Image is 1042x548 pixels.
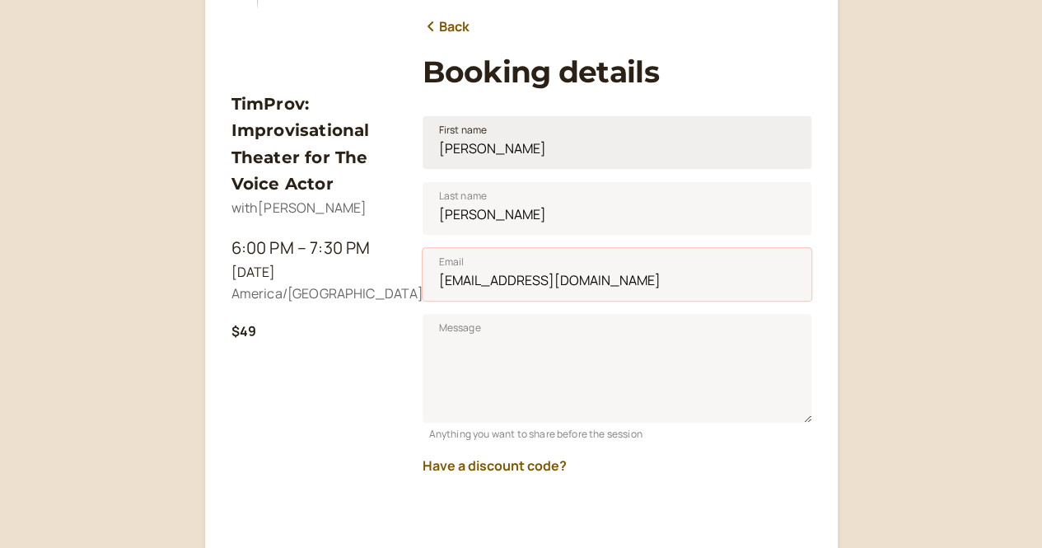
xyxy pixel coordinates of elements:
div: America/[GEOGRAPHIC_DATA] [231,283,396,305]
span: Message [439,320,481,336]
textarea: Message [423,314,811,423]
div: Anything you want to share before the session [423,423,811,442]
span: Last name [439,188,487,204]
h1: Booking details [423,54,811,90]
h3: TimProv: Improvisational Theater for The Voice Actor [231,91,396,198]
div: [DATE] [231,262,396,283]
span: with [PERSON_NAME] [231,199,367,217]
span: First name [439,122,488,138]
div: 6:00 PM – 7:30 PM [231,235,396,261]
a: Back [423,16,470,38]
b: $49 [231,322,256,340]
input: Last name [423,182,811,235]
input: Email [423,248,811,301]
span: Email [439,254,465,270]
button: Have a discount code? [423,458,567,473]
input: First name [423,116,811,169]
